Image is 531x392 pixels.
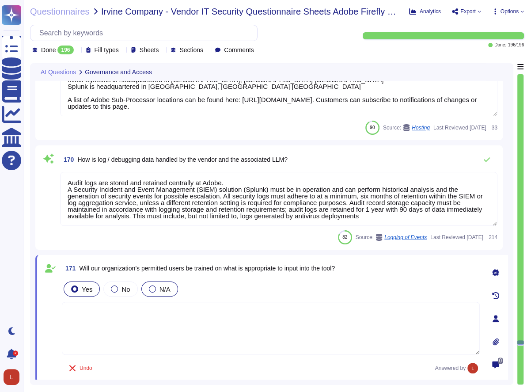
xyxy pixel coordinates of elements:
[384,235,427,240] span: Logging of Events
[383,124,430,131] span: Source:
[60,156,74,163] span: 170
[179,47,203,53] span: Sections
[13,350,18,356] div: 2
[82,285,92,293] span: Yes
[412,125,430,130] span: Hosting
[60,172,497,226] textarea: Audit logs are stored and retained centrally at Adobe. A Security Incident and Event Management (...
[490,125,497,130] span: 33
[433,125,486,130] span: Last Reviewed [DATE]
[57,46,73,54] div: 196
[356,234,427,241] span: Source:
[498,358,503,364] span: 0
[409,8,441,15] button: Analytics
[494,43,506,47] span: Done:
[121,285,130,293] span: No
[85,69,152,75] span: Governance and Access
[35,25,257,41] input: Search by keywords
[370,125,375,130] span: 90
[62,265,76,271] span: 171
[79,265,335,272] span: Will our organization’s permitted users be trained on what is appropriate to input into the tool?
[224,47,254,53] span: Comments
[2,367,26,387] button: user
[420,9,441,14] span: Analytics
[501,9,519,14] span: Options
[95,47,119,53] span: Fill types
[101,7,402,16] span: Irvine Company - Vendor IT Security Questionnaire Sheets Adobe Firefly GenAI Add On To Adobe CCE4...
[140,47,159,53] span: Sheets
[77,156,288,163] span: How is log / debugging data handled by the vendor and the associated LLM?
[62,359,99,377] button: Undo
[487,235,497,240] span: 214
[430,235,483,240] span: Last Reviewed [DATE]
[41,69,76,75] span: AI Questions
[4,369,19,385] img: user
[467,363,478,373] img: user
[80,365,92,371] span: Undo
[460,9,476,14] span: Export
[159,285,171,293] span: N/A
[30,7,90,16] span: Questionnaires
[435,365,466,371] span: Answered by
[41,47,56,53] span: Done
[508,43,524,47] span: 196 / 196
[342,235,347,240] span: 82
